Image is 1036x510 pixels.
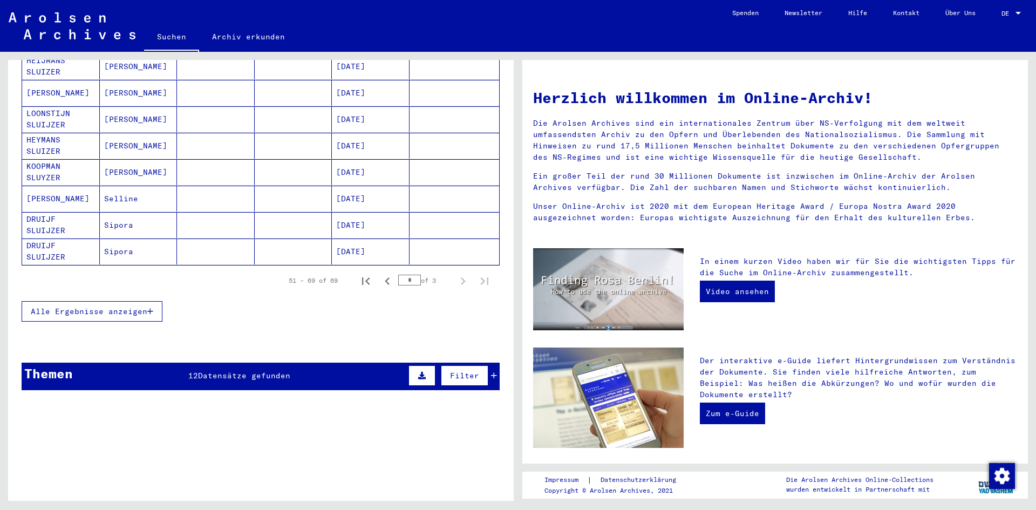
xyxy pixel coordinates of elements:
[22,301,162,322] button: Alle Ergebnisse anzeigen
[100,212,178,238] mat-cell: Sipora
[22,106,100,132] mat-cell: LOONSTIJN SLUIJZER
[700,256,1017,278] p: In einem kurzen Video haben wir für Sie die wichtigsten Tipps für die Suche im Online-Archiv zusa...
[199,24,298,50] a: Archiv erkunden
[332,239,410,264] mat-cell: [DATE]
[786,475,933,485] p: Die Arolsen Archives Online-Collections
[1001,10,1013,17] span: DE
[100,159,178,185] mat-cell: [PERSON_NAME]
[188,371,198,380] span: 12
[398,275,452,285] div: of 3
[786,485,933,494] p: wurden entwickelt in Partnerschaft mit
[332,159,410,185] mat-cell: [DATE]
[22,212,100,238] mat-cell: DRUIJF SLUIJZER
[544,486,689,495] p: Copyright © Arolsen Archives, 2021
[355,270,377,291] button: First page
[989,463,1015,489] img: Zustimmung ändern
[332,80,410,106] mat-cell: [DATE]
[289,276,338,285] div: 51 – 69 of 69
[533,201,1017,223] p: Unser Online-Archiv ist 2020 mit dem European Heritage Award / Europa Nostra Award 2020 ausgezeic...
[22,80,100,106] mat-cell: [PERSON_NAME]
[332,53,410,79] mat-cell: [DATE]
[377,270,398,291] button: Previous page
[332,106,410,132] mat-cell: [DATE]
[332,212,410,238] mat-cell: [DATE]
[100,239,178,264] mat-cell: Sipora
[22,159,100,185] mat-cell: KOOPMAN SLUYZER
[22,239,100,264] mat-cell: DRUIJF SLUIJZER
[533,171,1017,193] p: Ein großer Teil der rund 30 Millionen Dokumente ist inzwischen im Online-Archiv der Arolsen Archi...
[544,474,689,486] div: |
[441,365,488,386] button: Filter
[544,474,587,486] a: Impressum
[24,364,73,383] div: Themen
[198,371,290,380] span: Datensätze gefunden
[450,371,479,380] span: Filter
[332,133,410,159] mat-cell: [DATE]
[31,307,147,316] span: Alle Ergebnisse anzeigen
[144,24,199,52] a: Suchen
[700,281,775,302] a: Video ansehen
[100,53,178,79] mat-cell: [PERSON_NAME]
[533,118,1017,163] p: Die Arolsen Archives sind ein internationales Zentrum über NS-Verfolgung mit dem weltweit umfasse...
[700,355,1017,400] p: Der interaktive e-Guide liefert Hintergrundwissen zum Verständnis der Dokumente. Sie finden viele...
[474,270,495,291] button: Last page
[592,474,689,486] a: Datenschutzerklärung
[100,106,178,132] mat-cell: [PERSON_NAME]
[100,80,178,106] mat-cell: [PERSON_NAME]
[533,86,1017,109] h1: Herzlich willkommen im Online-Archiv!
[533,248,684,330] img: video.jpg
[22,133,100,159] mat-cell: HEYMANS SLUIZER
[100,133,178,159] mat-cell: [PERSON_NAME]
[22,53,100,79] mat-cell: HEIJMANS SLUIZER
[9,12,135,39] img: Arolsen_neg.svg
[700,403,765,424] a: Zum e-Guide
[452,270,474,291] button: Next page
[100,186,178,212] mat-cell: Selline
[22,186,100,212] mat-cell: [PERSON_NAME]
[533,348,684,448] img: eguide.jpg
[976,471,1017,498] img: yv_logo.png
[332,186,410,212] mat-cell: [DATE]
